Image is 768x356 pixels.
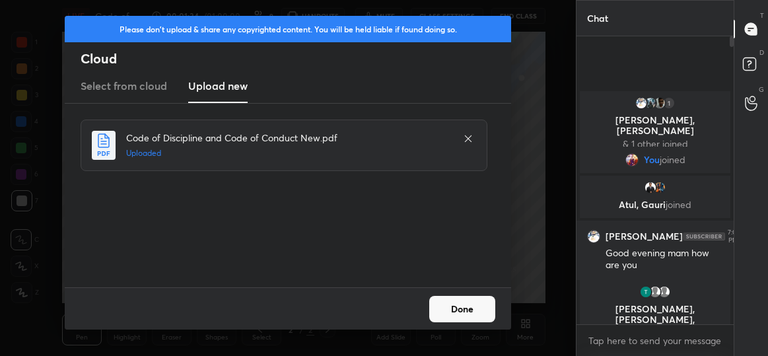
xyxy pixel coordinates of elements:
h6: [PERSON_NAME] [606,231,683,242]
img: ad12d30b75e14cf49149c1eb23c72557.48722715_3 [653,96,666,110]
div: Good evening mam how are you [606,247,723,272]
img: 8225b60629a24c7bb0af043543b35971.jpg [653,181,666,194]
img: 4P8fHbbgJtejmAAAAAElFTkSuQmCC [683,232,725,240]
p: [PERSON_NAME], [PERSON_NAME] [588,115,722,136]
img: 010ed3fc190e443f894018bc9443eee8.84925245_3 [639,285,652,299]
span: joined [660,155,685,165]
img: default.png [658,285,671,299]
p: Atul, Gauri [588,199,722,210]
img: 1ec7e1b542e64c96945709a771af1584.jpg [635,96,648,110]
span: joined [660,324,685,336]
p: Chat [576,1,619,36]
img: e95037a094384cf5829fc5306ef90468.jpg [644,181,657,194]
p: & 1 other joined [588,139,722,149]
h2: Cloud [81,50,511,67]
img: default.png [648,285,662,299]
img: ec9b0756aaa943319a2da862e0bd377a.jpg [644,96,657,110]
img: 1ec7e1b542e64c96945709a771af1584.jpg [587,230,600,243]
button: Done [429,296,495,322]
img: 820eccca3c02444c8dae7cf635fb5d2a.jpg [625,153,639,166]
p: [PERSON_NAME], [PERSON_NAME], chandni [588,304,722,336]
p: T [760,11,764,20]
span: You [644,155,660,165]
h3: Upload new [188,78,248,94]
h5: Uploaded [126,147,450,159]
p: D [759,48,764,57]
div: Please don't upload & share any copyrighted content. You will be held liable if found doing so. [65,16,511,42]
p: G [759,85,764,94]
h4: Code of Discipline and Code of Conduct New.pdf [126,131,450,145]
div: 1 [662,96,676,110]
span: joined [666,198,691,211]
div: grid [576,89,734,325]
